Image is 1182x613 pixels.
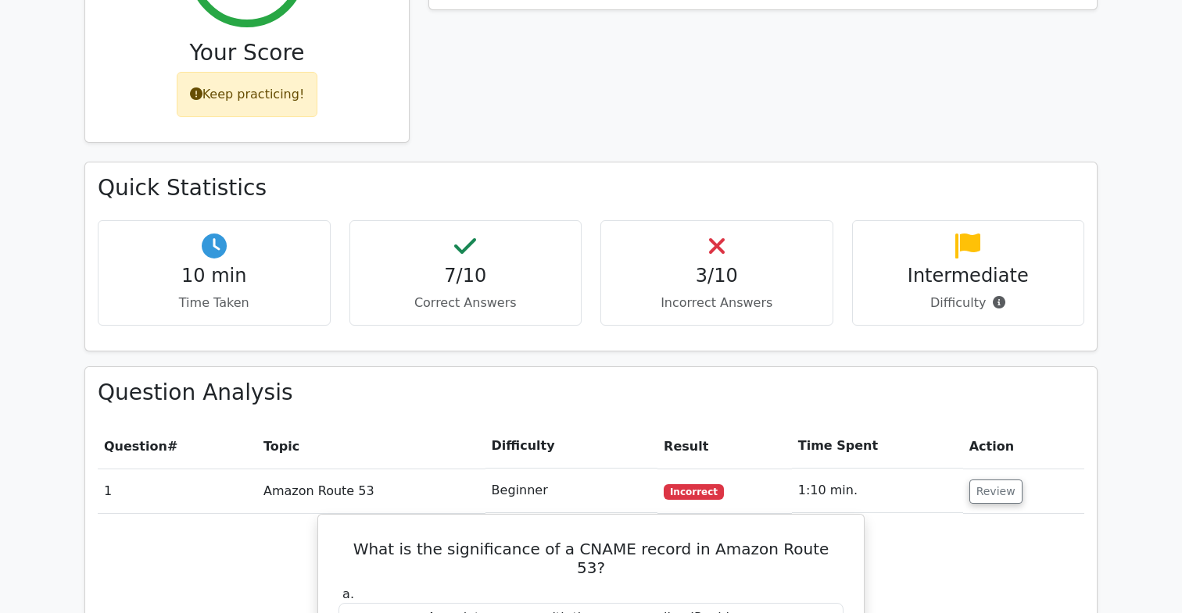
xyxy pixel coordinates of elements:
th: Action [963,424,1084,469]
div: Keep practicing! [177,72,318,117]
h4: Intermediate [865,265,1072,287]
h3: Quick Statistics [98,175,1084,201]
th: Topic [257,424,485,469]
span: Question [104,439,167,454]
h4: 10 min [111,265,317,287]
td: 1 [98,469,257,513]
p: Correct Answers [363,294,569,312]
td: Amazon Route 53 [257,469,485,513]
h4: 3/10 [614,265,820,287]
h4: 7/10 [363,265,569,287]
th: Time Spent [792,424,963,469]
h5: What is the significance of a CNAME record in Amazon Route 53? [337,540,845,577]
p: Difficulty [865,294,1072,312]
p: Time Taken [111,294,317,312]
h3: Your Score [98,40,396,66]
h3: Question Analysis [98,380,1084,406]
th: # [98,424,257,469]
span: a. [342,586,354,601]
span: Incorrect [664,484,724,500]
td: Beginner [485,469,658,513]
th: Difficulty [485,424,658,469]
p: Incorrect Answers [614,294,820,312]
th: Result [657,424,792,469]
td: 1:10 min. [792,469,963,513]
button: Review [969,479,1023,504]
